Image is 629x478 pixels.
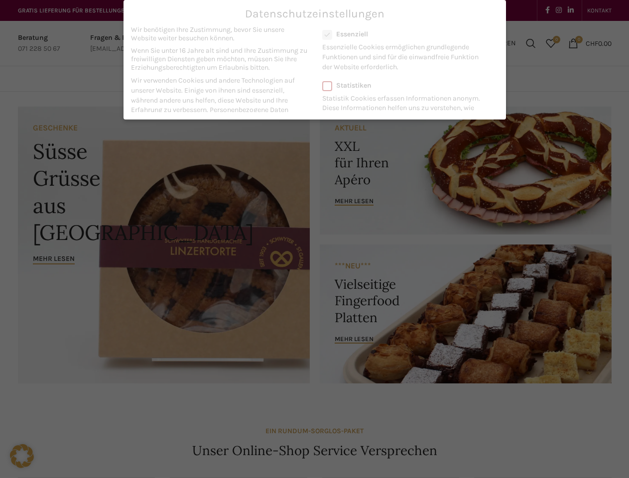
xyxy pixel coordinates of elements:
[131,25,307,42] span: Wir benötigen Ihre Zustimmung, bevor Sie unsere Website weiter besuchen können.
[322,81,486,90] label: Statistiken
[245,7,384,20] span: Datenschutzeinstellungen
[322,30,486,38] label: Essenziell
[322,38,486,72] p: Essenzielle Cookies ermöglichen grundlegende Funktionen und sind für die einwandfreie Funktion de...
[131,76,295,114] span: Wir verwenden Cookies und andere Technologien auf unserer Website. Einige von ihnen sind essenzie...
[131,106,306,143] span: Personenbezogene Daten können verarbeitet werden (z. B. IP-Adressen), z. B. für personalisierte A...
[322,90,486,123] p: Statistik Cookies erfassen Informationen anonym. Diese Informationen helfen uns zu verstehen, wie...
[131,46,307,72] span: Wenn Sie unter 16 Jahre alt sind und Ihre Zustimmung zu freiwilligen Diensten geben möchten, müss...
